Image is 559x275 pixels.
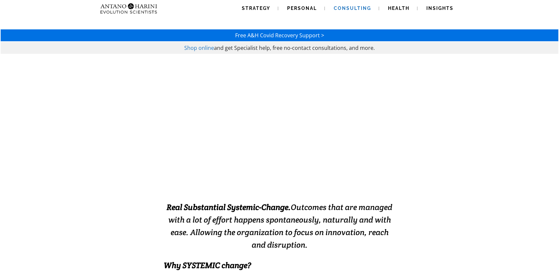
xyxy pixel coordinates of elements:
strong: EXCELLENCE INSTALLATION. ENABLED. [147,161,412,177]
span: Why SYSTEMIC change? [164,260,251,270]
span: Outcomes that are managed with a lot of effort happens spontaneously, naturally and with ease. Al... [167,202,392,250]
span: and get Specialist help, free no-contact consultations, and more. [214,44,375,52]
span: Consulting [334,6,371,11]
strong: Real Substantial Systemic-Change. [167,202,291,212]
a: Shop online [184,44,214,52]
span: Insights [426,6,453,11]
span: Strategy [242,6,270,11]
span: Personal [287,6,317,11]
span: Health [388,6,409,11]
a: Free A&H Covid Recovery Support > [235,32,324,39]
